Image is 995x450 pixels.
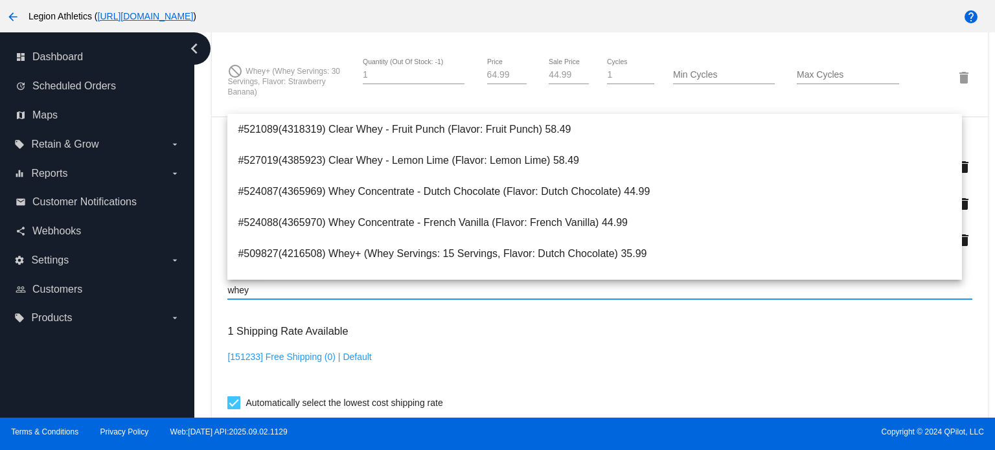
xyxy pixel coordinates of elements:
mat-icon: delete [956,232,972,248]
i: arrow_drop_down [170,313,180,323]
span: Copyright © 2024 QPilot, LLC [509,427,984,436]
span: #527019(4385923) Clear Whey - Lemon Lime (Flavor: Lemon Lime) 58.49 [238,145,952,176]
span: Retain & Grow [31,139,98,150]
span: Customers [32,284,82,295]
i: local_offer [14,313,25,323]
span: Automatically select the lowest cost shipping rate [246,395,442,411]
input: Price [487,70,527,80]
i: share [16,226,26,236]
span: #524088(4365970) Whey Concentrate - French Vanilla (Flavor: French Vanilla) 44.99 [238,207,952,238]
a: email Customer Notifications [16,192,180,212]
span: Products [31,312,72,324]
a: Web:[DATE] API:2025.09.02.1129 [170,427,288,436]
span: Webhooks [32,225,81,237]
span: Customer Notifications [32,196,137,208]
span: #524087(4365969) Whey Concentrate - Dutch Chocolate (Flavor: Dutch Chocolate) 44.99 [238,176,952,207]
a: Terms & Conditions [11,427,78,436]
i: email [16,197,26,207]
span: Scheduled Orders [32,80,116,92]
i: people_outline [16,284,26,295]
span: #509827(4216508) Whey+ (Whey Servings: 15 Servings, Flavor: Dutch Chocolate) 35.99 [238,238,952,269]
i: arrow_drop_down [170,139,180,150]
i: chevron_left [184,38,205,59]
input: Sale Price [549,70,588,80]
a: map Maps [16,105,180,126]
span: Whey+ (Whey Servings: 30 Servings, Flavor: Strawberry Banana) [227,67,340,96]
input: Cycles [607,70,654,80]
span: Dashboard [32,51,83,63]
a: Privacy Policy [100,427,149,436]
a: people_outline Customers [16,279,180,300]
mat-icon: arrow_back [5,9,21,25]
span: #509826(4216506) Whey+ (Whey Servings: 15 Servings, Flavor: French Vanilla) 35.99 [238,269,952,300]
a: [URL][DOMAIN_NAME] [98,11,194,21]
i: map [16,110,26,120]
mat-icon: delete [956,159,972,175]
span: Reports [31,168,67,179]
i: equalizer [14,168,25,179]
a: share Webhooks [16,221,180,242]
i: local_offer [14,139,25,150]
mat-icon: delete [956,196,972,212]
a: update Scheduled Orders [16,76,180,96]
input: Max Cycles [797,70,898,80]
span: Maps [32,109,58,121]
i: update [16,81,26,91]
i: arrow_drop_down [170,255,180,265]
a: dashboard Dashboard [16,47,180,67]
mat-icon: do_not_disturb [227,63,243,79]
mat-icon: help [963,9,979,25]
i: settings [14,255,25,265]
i: dashboard [16,52,26,62]
h3: 1 Shipping Rate Available [227,317,348,345]
span: Legion Athletics ( ) [29,11,196,21]
span: #521089(4318319) Clear Whey - Fruit Punch (Flavor: Fruit Punch) 58.49 [238,114,952,145]
input: Add an item [227,286,972,296]
input: Quantity (Out Of Stock: -1) [363,70,464,80]
span: Settings [31,254,69,266]
input: Min Cycles [673,70,775,80]
mat-icon: delete [956,70,972,85]
a: [151233] Free Shipping (0) | Default [227,352,371,362]
i: arrow_drop_down [170,168,180,179]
